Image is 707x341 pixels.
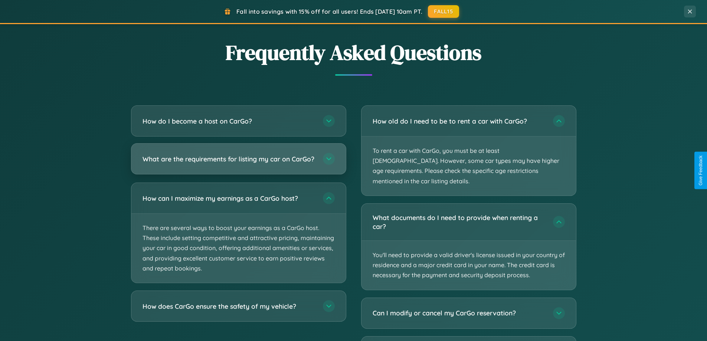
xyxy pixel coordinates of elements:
p: You'll need to provide a valid driver's license issued in your country of residence and a major c... [361,241,576,290]
h3: How does CarGo ensure the safety of my vehicle? [143,302,315,311]
p: To rent a car with CarGo, you must be at least [DEMOGRAPHIC_DATA]. However, some car types may ha... [361,137,576,196]
h3: What documents do I need to provide when renting a car? [373,213,546,231]
p: There are several ways to boost your earnings as a CarGo host. These include setting competitive ... [131,214,346,283]
h3: How old do I need to be to rent a car with CarGo? [373,117,546,126]
h3: How can I maximize my earnings as a CarGo host? [143,194,315,203]
h2: Frequently Asked Questions [131,38,576,67]
h3: What are the requirements for listing my car on CarGo? [143,154,315,164]
span: Fall into savings with 15% off for all users! Ends [DATE] 10am PT. [236,8,422,15]
h3: Can I modify or cancel my CarGo reservation? [373,308,546,318]
h3: How do I become a host on CarGo? [143,117,315,126]
div: Give Feedback [698,155,703,186]
button: FALL15 [428,5,459,18]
